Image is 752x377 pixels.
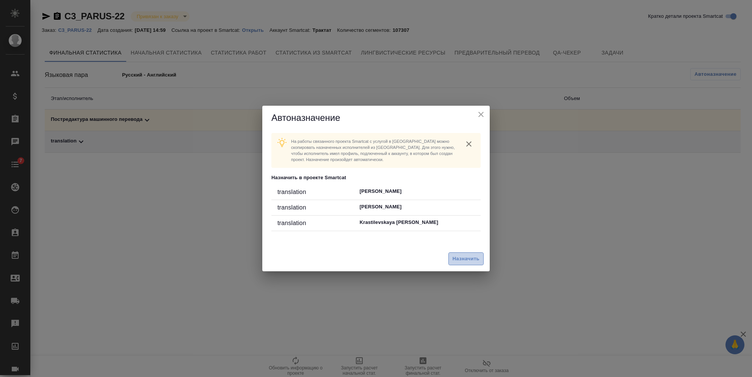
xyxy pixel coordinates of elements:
[448,252,484,266] button: Назначить
[277,188,360,197] div: translation
[360,188,475,195] p: [PERSON_NAME]
[277,219,360,228] div: translation
[360,219,475,226] p: Krastilevskaya [PERSON_NAME]
[475,109,487,120] button: close
[277,203,360,212] div: translation
[453,255,479,263] span: Назначить
[291,138,457,163] p: На работы связанного проекта Smartcat c услугой в [GEOGRAPHIC_DATA] можно скопировать назначенных...
[463,138,475,150] button: close
[360,203,475,211] p: [PERSON_NAME]
[271,174,481,181] p: Назначить в проекте Smartcat
[271,112,481,124] h5: Автоназначение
